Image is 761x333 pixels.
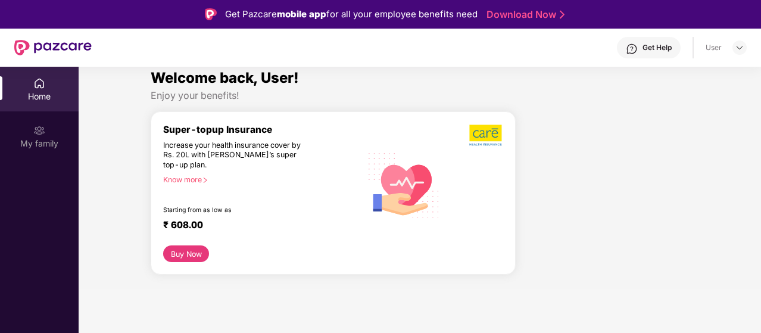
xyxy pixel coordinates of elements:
img: Logo [205,8,217,20]
div: Get Help [643,43,672,52]
div: Super-topup Insurance [163,124,361,135]
div: Know more [163,175,354,183]
div: ₹ 608.00 [163,219,350,234]
img: svg+xml;base64,PHN2ZyBpZD0iSGVscC0zMngzMiIgeG1sbnM9Imh0dHA6Ly93d3cudzMub3JnLzIwMDAvc3ZnIiB3aWR0aD... [626,43,638,55]
img: svg+xml;base64,PHN2ZyB4bWxucz0iaHR0cDovL3d3dy53My5vcmcvMjAwMC9zdmciIHhtbG5zOnhsaW5rPSJodHRwOi8vd3... [361,141,447,228]
div: Get Pazcare for all your employee benefits need [225,7,478,21]
img: svg+xml;base64,PHN2ZyBpZD0iSG9tZSIgeG1sbnM9Imh0dHA6Ly93d3cudzMub3JnLzIwMDAvc3ZnIiB3aWR0aD0iMjAiIG... [33,77,45,89]
img: svg+xml;base64,PHN2ZyBpZD0iRHJvcGRvd24tMzJ4MzIiIHhtbG5zPSJodHRwOi8vd3d3LnczLm9yZy8yMDAwL3N2ZyIgd2... [735,43,744,52]
span: Welcome back, User! [151,69,299,86]
div: Starting from as low as [163,206,311,214]
span: right [202,177,208,183]
strong: mobile app [277,8,326,20]
button: Buy Now [163,245,209,262]
div: Increase your health insurance cover by Rs. 20L with [PERSON_NAME]’s super top-up plan. [163,141,310,170]
img: Stroke [560,8,564,21]
div: User [706,43,722,52]
img: New Pazcare Logo [14,40,92,55]
a: Download Now [486,8,561,21]
div: Enjoy your benefits! [151,89,689,102]
img: svg+xml;base64,PHN2ZyB3aWR0aD0iMjAiIGhlaWdodD0iMjAiIHZpZXdCb3g9IjAgMCAyMCAyMCIgZmlsbD0ibm9uZSIgeG... [33,125,45,136]
img: b5dec4f62d2307b9de63beb79f102df3.png [469,124,503,147]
